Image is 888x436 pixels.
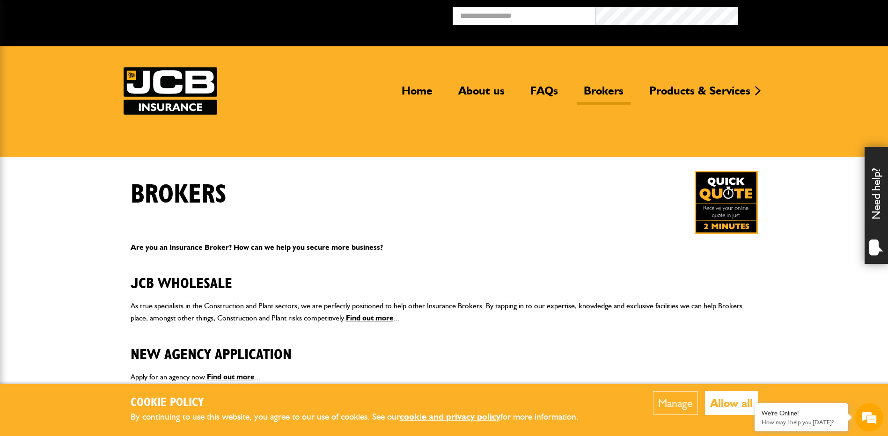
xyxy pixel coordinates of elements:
a: Home [395,84,440,105]
img: Quick Quote [695,171,758,234]
div: We're Online! [762,409,841,417]
img: JCB Insurance Services logo [124,67,217,115]
p: How may I help you today? [762,419,841,426]
a: About us [451,84,512,105]
button: Broker Login [738,7,881,22]
h1: Brokers [131,179,227,211]
button: Allow all [705,391,758,415]
a: Find out more [207,372,255,381]
div: Need help? [865,147,888,264]
p: Are you an Insurance Broker? How can we help you secure more business? [131,241,758,254]
p: Apply for an agency now. ... [131,371,758,383]
a: JCB Insurance Services [124,67,217,115]
a: Brokers [577,84,631,105]
p: As true specialists in the Construction and Plant sectors, we are perfectly positioned to help ot... [131,300,758,324]
p: By continuing to use this website, you agree to our use of cookies. See our for more information. [131,410,594,424]
a: Get your insurance quote in just 2-minutes [695,171,758,234]
a: Products & Services [642,84,757,105]
h2: JCB Wholesale [131,261,758,292]
a: FAQs [523,84,565,105]
a: cookie and privacy policy [400,411,500,422]
h2: New Agency Application [131,332,758,363]
h2: Cookie Policy [131,396,594,410]
a: Find out more [346,313,394,322]
button: Manage [653,391,698,415]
